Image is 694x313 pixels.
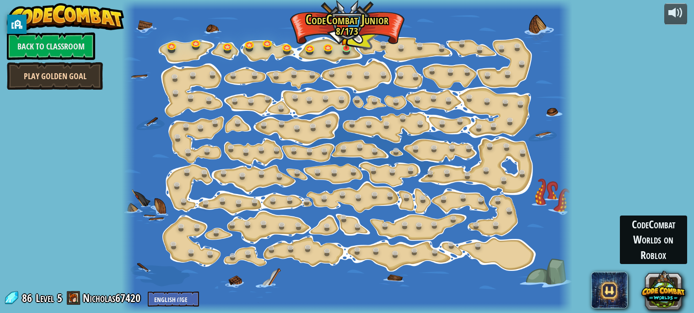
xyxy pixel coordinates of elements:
img: CodeCombat - Learn how to code by playing a game [7,3,124,31]
span: 86 [22,291,35,305]
a: Play Golden Goal [7,62,103,90]
div: CodeCombat Worlds on Roblox [620,216,687,264]
button: Adjust volume [664,3,687,25]
span: 5 [57,291,62,305]
a: Nicholas67420 [83,291,143,305]
span: Level [36,291,54,306]
a: Back to Classroom [7,32,95,60]
img: level-banner-started.png [341,31,351,49]
button: privacy banner [7,15,27,34]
